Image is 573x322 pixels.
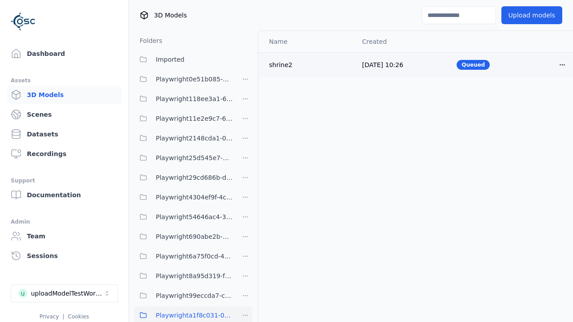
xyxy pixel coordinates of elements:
button: Playwright99eccda7-cb0a-4e38-9e00-3a40ae80a22c [134,287,233,305]
button: Playwright4304ef9f-4cbf-49b7-a41b-f77e3bae574e [134,188,233,206]
a: Dashboard [7,45,121,63]
span: Playwright2148cda1-0135-4eee-9a3e-ba7e638b60a6 [156,133,233,144]
button: Playwright11e2e9c7-6c23-4ce7-ac48-ea95a4ff6a43 [134,110,233,127]
span: Playwright6a75f0cd-47ca-4f0d-873f-aeb3b152b520 [156,251,233,262]
span: Playwright54646ac4-3a57-4777-8e27-fe2643ff521d [156,212,233,222]
span: Playwrighta1f8c031-0b56-4dbe-a205-55a24cfb5214 [156,310,233,321]
span: Playwright4304ef9f-4cbf-49b7-a41b-f77e3bae574e [156,192,233,203]
div: Assets [11,75,118,86]
span: Playwright11e2e9c7-6c23-4ce7-ac48-ea95a4ff6a43 [156,113,233,124]
a: Documentation [7,186,121,204]
a: Recordings [7,145,121,163]
button: Imported [134,51,252,68]
a: 3D Models [7,86,121,104]
a: Team [7,227,121,245]
a: Privacy [39,314,59,320]
div: Queued [457,60,490,70]
button: Playwright8a95d319-fb51-49d6-a655-cce786b7c22b [134,267,233,285]
div: Support [11,175,118,186]
button: Playwright54646ac4-3a57-4777-8e27-fe2643ff521d [134,208,233,226]
button: Upload models [501,6,562,24]
h3: Folders [134,36,162,45]
button: Playwright2148cda1-0135-4eee-9a3e-ba7e638b60a6 [134,129,233,147]
span: Playwright25d545e7-ff08-4d3b-b8cd-ba97913ee80b [156,153,233,163]
a: Scenes [7,106,121,123]
button: Playwright690abe2b-6679-4772-a219-359e77d9bfc8 [134,228,233,246]
a: Cookies [68,314,89,320]
div: u [18,289,27,298]
span: Playwright8a95d319-fb51-49d6-a655-cce786b7c22b [156,271,233,281]
button: Playwright6a75f0cd-47ca-4f0d-873f-aeb3b152b520 [134,247,233,265]
span: Playwright690abe2b-6679-4772-a219-359e77d9bfc8 [156,231,233,242]
th: Name [258,31,355,52]
button: Playwright29cd686b-d0c9-4777-aa54-1065c8c7cee8 [134,169,233,186]
span: [DATE] 10:26 [362,61,403,68]
button: Playwright25d545e7-ff08-4d3b-b8cd-ba97913ee80b [134,149,233,167]
span: | [63,314,64,320]
span: Playwright29cd686b-d0c9-4777-aa54-1065c8c7cee8 [156,172,233,183]
a: Datasets [7,125,121,143]
span: Playwright99eccda7-cb0a-4e38-9e00-3a40ae80a22c [156,290,233,301]
button: Playwright118ee3a1-6e25-456a-9a29-0f34eaed349c [134,90,233,108]
img: Logo [11,9,36,34]
span: Imported [156,54,184,65]
button: Select a workspace [11,284,118,302]
span: 3D Models [154,11,187,20]
button: Playwright0e51b085-65e1-4c35-acc5-885a717d32f7 [134,70,233,88]
div: shrine2 [269,60,348,69]
span: Playwright0e51b085-65e1-4c35-acc5-885a717d32f7 [156,74,233,85]
th: Created [355,31,450,52]
div: uploadModelTestWorkspace [31,289,103,298]
span: Playwright118ee3a1-6e25-456a-9a29-0f34eaed349c [156,93,233,104]
div: Admin [11,216,118,227]
a: Sessions [7,247,121,265]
